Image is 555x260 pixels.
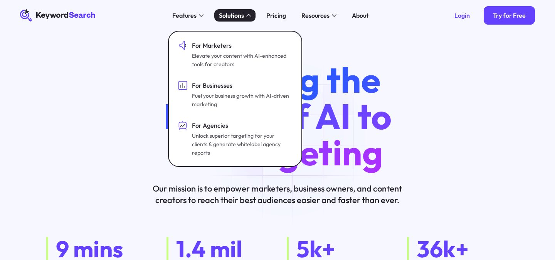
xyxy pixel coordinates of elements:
[173,76,297,113] a: For BusinessesFuel your business growth with AI-driven marketing
[168,31,302,167] nav: Solutions
[192,52,291,68] div: Elevate your content with AI-enhanced tools for creators
[192,121,291,130] div: For Agencies
[192,41,291,50] div: For Marketers
[484,6,535,25] a: Try for Free
[445,6,479,25] a: Login
[173,116,297,162] a: For AgenciesUnlock superior targeting for your clients & generate whitelabel agency reports
[266,11,286,20] div: Pricing
[493,12,526,19] div: Try for Free
[454,12,470,19] div: Login
[262,9,291,22] a: Pricing
[347,9,373,22] a: About
[352,11,368,20] div: About
[192,92,291,108] div: Fuel your business growth with AI-driven marketing
[192,132,291,157] div: Unlock superior targeting for your clients & generate whitelabel agency reports
[173,36,297,73] a: For MarketersElevate your content with AI-enhanced tools for creators
[192,81,291,90] div: For Businesses
[139,183,416,206] p: Our mission is to empower marketers, business owners, and content creators to reach their best au...
[172,11,197,20] div: Features
[219,11,244,20] div: Solutions
[301,11,330,20] div: Resources
[163,57,392,175] span: We bring the Power of AI to Ad Targeting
